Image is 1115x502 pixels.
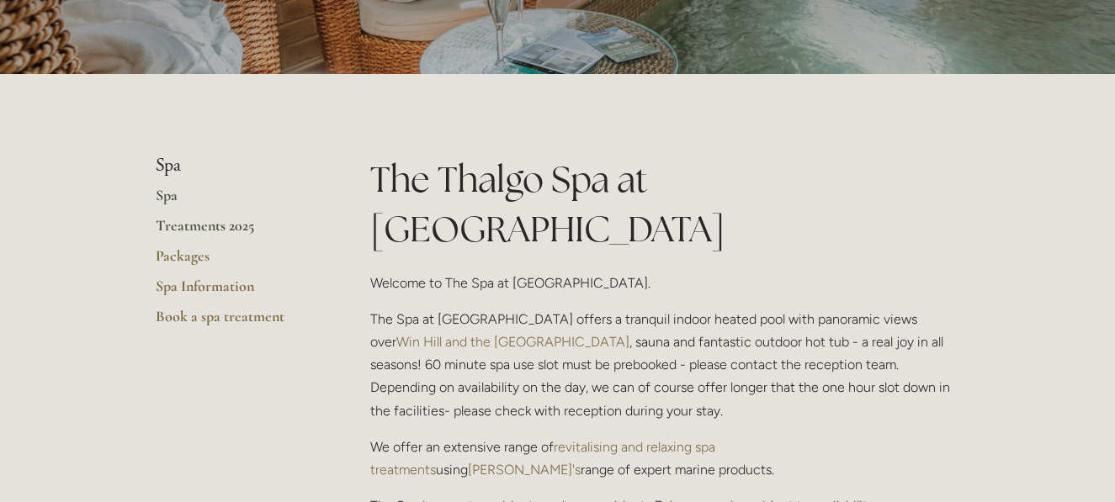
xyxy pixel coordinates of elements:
[156,246,316,277] a: Packages
[370,436,960,481] p: We offer an extensive range of using range of expert marine products.
[370,272,960,294] p: Welcome to The Spa at [GEOGRAPHIC_DATA].
[396,334,629,350] a: Win Hill and the [GEOGRAPHIC_DATA]
[156,277,316,307] a: Spa Information
[156,307,316,337] a: Book a spa treatment
[156,186,316,216] a: Spa
[156,155,316,177] li: Spa
[156,216,316,246] a: Treatments 2025
[370,155,960,254] h1: The Thalgo Spa at [GEOGRAPHIC_DATA]
[370,308,960,422] p: The Spa at [GEOGRAPHIC_DATA] offers a tranquil indoor heated pool with panoramic views over , sau...
[468,462,581,478] a: [PERSON_NAME]'s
